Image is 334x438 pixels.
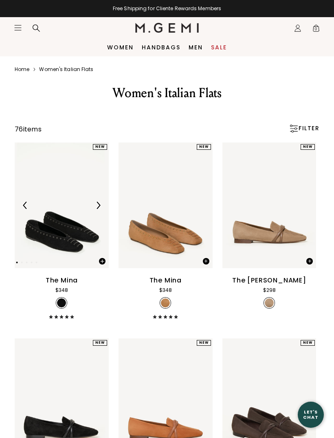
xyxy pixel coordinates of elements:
[22,202,29,209] img: Previous Arrow
[301,340,315,346] div: NEW
[211,44,227,51] a: Sale
[142,44,180,51] a: Handbags
[232,276,306,285] div: The [PERSON_NAME]
[149,276,182,285] div: The Mina
[197,144,211,150] div: NEW
[265,298,274,307] img: v_7396490182715_SWATCH_50x.jpg
[15,66,29,73] a: Home
[298,409,324,420] div: Let's Chat
[290,125,298,133] img: Open filters
[222,142,316,268] img: The Brenda
[15,142,109,268] img: The Mina
[135,23,199,33] img: M.Gemi
[15,142,109,319] a: Previous ArrowNext ArrowThe Mina$348
[94,202,102,209] img: Next Arrow
[14,24,22,32] button: Open site menu
[312,26,320,34] span: 0
[107,44,134,51] a: Women
[15,125,42,134] div: 76 items
[197,340,211,346] div: NEW
[161,298,170,307] img: v_7387698102331_SWATCH_50x.jpg
[55,286,68,294] div: $348
[46,276,78,285] div: The Mina
[222,142,316,319] a: The [PERSON_NAME]$298
[119,142,213,268] img: The Mina
[119,142,213,319] a: The Mina$348
[159,286,172,294] div: $348
[263,286,276,294] div: $298
[57,298,66,307] img: v_7387698167867_SWATCH_50x.jpg
[93,340,107,346] div: NEW
[289,125,319,133] div: FILTER
[93,144,107,150] div: NEW
[24,85,310,101] div: Women's Italian Flats
[301,144,315,150] div: NEW
[189,44,203,51] a: Men
[39,66,93,73] a: Women's italian flats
